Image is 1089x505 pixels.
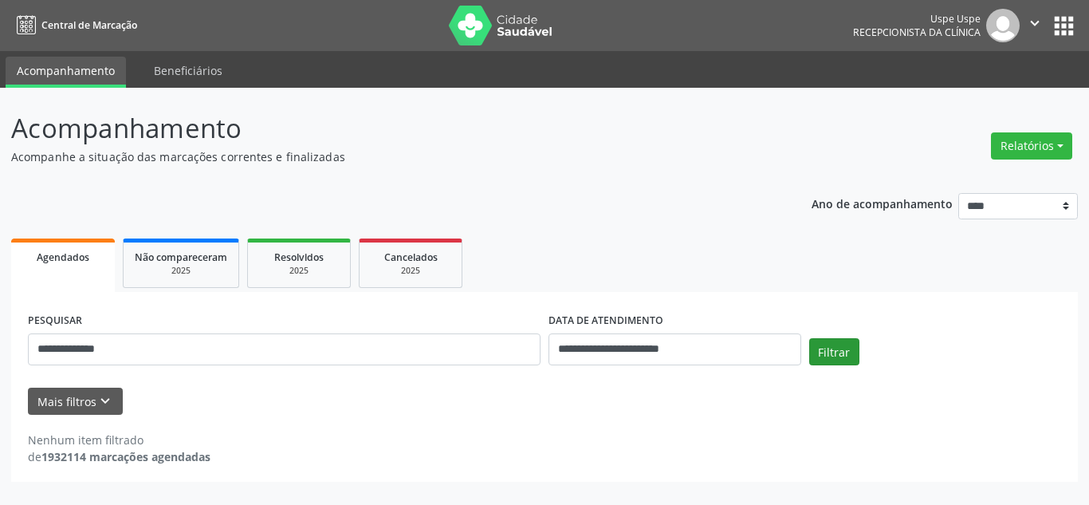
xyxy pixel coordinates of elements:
[11,12,137,38] a: Central de Marcação
[274,251,324,264] span: Resolvidos
[135,265,227,277] div: 2025
[28,388,123,416] button: Mais filtroskeyboard_arrow_down
[41,449,210,464] strong: 1932114 marcações agendadas
[991,132,1072,160] button: Relatórios
[812,193,953,213] p: Ano de acompanhamento
[28,309,82,333] label: PESQUISAR
[6,57,126,88] a: Acompanhamento
[986,9,1020,42] img: img
[853,26,981,39] span: Recepcionista da clínica
[259,265,339,277] div: 2025
[1050,12,1078,40] button: apps
[96,393,114,410] i: keyboard_arrow_down
[371,265,450,277] div: 2025
[37,251,89,264] span: Agendados
[143,57,234,85] a: Beneficiários
[135,251,227,264] span: Não compareceram
[28,432,210,448] div: Nenhum item filtrado
[853,12,981,26] div: Uspe Uspe
[28,448,210,465] div: de
[384,251,438,264] span: Cancelados
[1026,14,1044,32] i: 
[1020,9,1050,42] button: 
[41,18,137,32] span: Central de Marcação
[11,108,758,148] p: Acompanhamento
[548,309,663,333] label: DATA DE ATENDIMENTO
[11,148,758,165] p: Acompanhe a situação das marcações correntes e finalizadas
[809,338,859,365] button: Filtrar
